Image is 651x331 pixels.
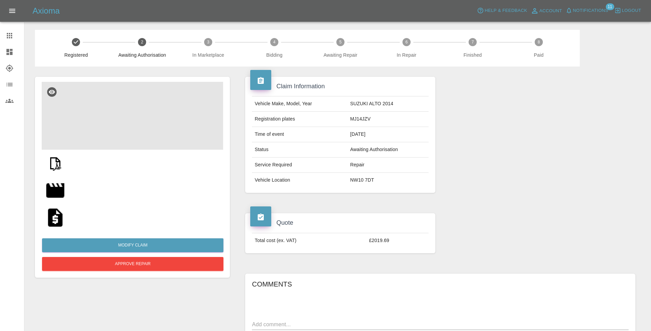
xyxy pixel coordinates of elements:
[485,7,527,15] span: Help & Feedback
[250,218,430,227] h4: Quote
[252,112,347,127] td: Registration plates
[348,142,429,158] td: Awaiting Authorisation
[376,52,437,58] span: In Repair
[339,40,342,44] text: 5
[244,52,305,58] span: Bidding
[252,233,366,248] td: Total cost (ex. VAT)
[564,5,610,16] button: Notifications
[508,52,569,58] span: Paid
[348,127,429,142] td: [DATE]
[475,5,529,16] button: Help & Feedback
[310,52,371,58] span: Awaiting Repair
[252,127,347,142] td: Time of event
[252,173,347,188] td: Vehicle Location
[252,142,347,158] td: Status
[4,3,20,19] button: Open drawer
[573,7,608,15] span: Notifications
[622,7,641,15] span: Logout
[112,52,173,58] span: Awaiting Authorisation
[442,52,503,58] span: Finished
[606,3,614,10] span: 11
[538,40,540,44] text: 8
[613,5,643,16] button: Logout
[472,40,474,44] text: 7
[44,180,66,201] img: 68c94e31784814b9a443ffdb
[273,40,276,44] text: 4
[348,112,429,127] td: MJ14JZV
[42,82,223,150] img: 5c38ded9-1a07-42de-be57-22222331d11c
[178,52,239,58] span: In Marketplace
[42,238,223,252] a: Modify Claim
[348,96,429,112] td: SUZUKI ALTO 2014
[406,40,408,44] text: 6
[252,158,347,173] td: Service Required
[44,152,66,174] img: 68cc0680bc2915163bdb3380
[207,40,210,44] text: 3
[44,207,66,228] img: original/ae132c2f-cf58-4f7f-a6f2-4c45ff2023b5
[366,233,428,248] td: £2019.69
[348,173,429,188] td: NW10 7DT
[250,82,430,91] h4: Claim Information
[529,5,564,16] a: Account
[46,52,106,58] span: Registered
[539,7,562,15] span: Account
[42,257,223,271] button: Approve Repair
[33,5,60,16] h5: Axioma
[252,96,347,112] td: Vehicle Make, Model, Year
[141,40,143,44] text: 2
[252,279,629,290] h6: Comments
[348,158,429,173] td: Repair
